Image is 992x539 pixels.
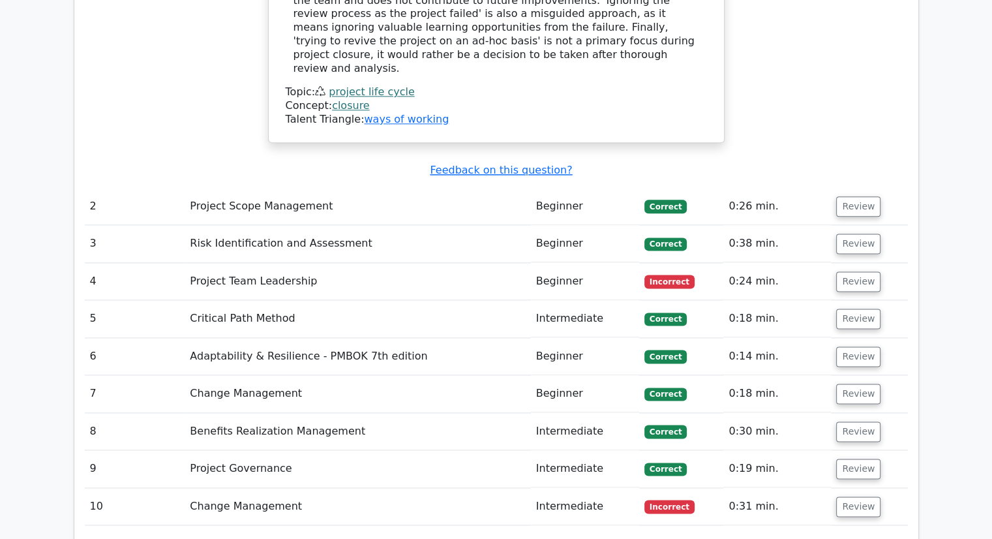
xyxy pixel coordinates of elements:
td: Intermediate [531,413,639,450]
td: Intermediate [531,300,639,337]
td: Beginner [531,225,639,262]
td: 0:30 min. [723,413,831,450]
span: Incorrect [644,500,695,513]
span: Correct [644,238,687,251]
td: Change Management [185,488,530,525]
td: Critical Path Method [185,300,530,337]
td: 0:18 min. [723,375,831,412]
td: 9 [85,450,185,487]
button: Review [836,497,880,517]
td: 0:38 min. [723,225,831,262]
td: 6 [85,338,185,375]
td: 10 [85,488,185,525]
a: closure [332,99,370,112]
td: 8 [85,413,185,450]
a: project life cycle [329,85,414,98]
span: Correct [644,350,687,363]
td: Beginner [531,263,639,300]
td: Adaptability & Resilience - PMBOK 7th edition [185,338,530,375]
td: 2 [85,188,185,225]
span: Correct [644,463,687,476]
span: Correct [644,425,687,438]
td: 0:18 min. [723,300,831,337]
td: 3 [85,225,185,262]
button: Review [836,196,880,217]
td: 0:14 min. [723,338,831,375]
td: Intermediate [531,488,639,525]
td: Project Team Leadership [185,263,530,300]
td: 0:26 min. [723,188,831,225]
div: Concept: [286,99,707,113]
td: Risk Identification and Assessment [185,225,530,262]
td: 5 [85,300,185,337]
button: Review [836,384,880,404]
td: Beginner [531,375,639,412]
span: Correct [644,388,687,401]
td: Benefits Realization Management [185,413,530,450]
td: Project Governance [185,450,530,487]
a: ways of working [364,113,449,125]
td: 0:31 min. [723,488,831,525]
button: Review [836,459,880,479]
td: 7 [85,375,185,412]
td: 0:19 min. [723,450,831,487]
td: Project Scope Management [185,188,530,225]
div: Talent Triangle: [286,85,707,126]
td: Intermediate [531,450,639,487]
button: Review [836,422,880,442]
span: Correct [644,200,687,213]
button: Review [836,271,880,292]
div: Topic: [286,85,707,99]
button: Review [836,234,880,254]
td: Change Management [185,375,530,412]
td: 4 [85,263,185,300]
span: Correct [644,313,687,326]
button: Review [836,346,880,367]
a: Feedback on this question? [430,164,572,176]
td: Beginner [531,338,639,375]
td: Beginner [531,188,639,225]
td: 0:24 min. [723,263,831,300]
span: Incorrect [644,275,695,288]
button: Review [836,309,880,329]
